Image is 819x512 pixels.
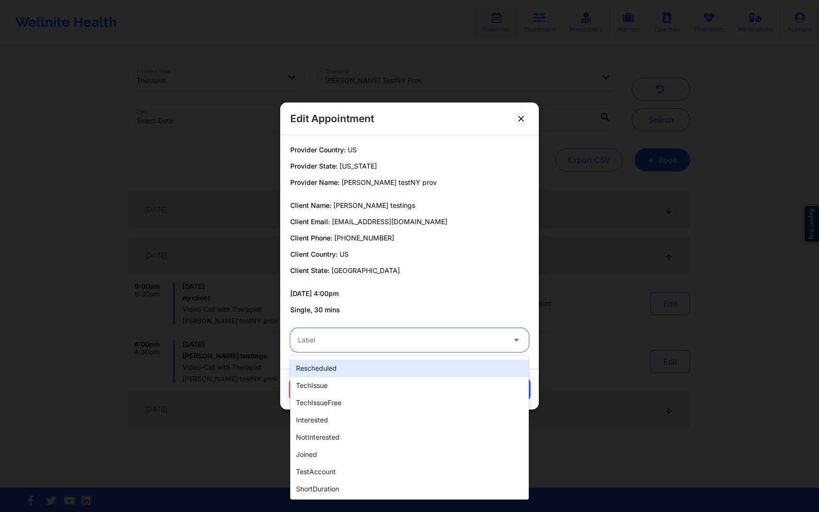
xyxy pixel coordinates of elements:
div: rescheduled [290,360,529,377]
div: techIssue [290,377,529,394]
h2: Edit Appointment [290,112,374,125]
span: US [348,146,357,154]
p: Client Name: [290,201,529,210]
p: Client State: [290,266,529,275]
div: shortDuration [290,480,529,498]
span: [US_STATE] [340,162,377,170]
p: Single, 30 mins [290,305,529,315]
div: testAccount [290,463,529,480]
p: Client Country: [290,250,529,259]
div: notInterested [290,429,529,446]
p: Provider State: [290,161,529,171]
span: [EMAIL_ADDRESS][DOMAIN_NAME] [332,217,447,226]
span: [PERSON_NAME] testings [333,201,415,209]
p: Provider Name: [290,178,529,187]
span: [PHONE_NUMBER] [334,234,394,242]
button: Cancel Appointment [289,378,388,401]
p: Client Email: [290,217,529,227]
p: [DATE] 4:00pm [290,289,529,298]
span: [PERSON_NAME] testNY prov [341,178,437,186]
span: [GEOGRAPHIC_DATA] [331,266,400,274]
div: interested [290,411,529,429]
div: joined [290,446,529,463]
span: US [340,250,349,258]
div: techIssueFree [290,394,529,411]
p: Client Phone: [290,233,529,243]
p: Provider Country: [290,145,529,155]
